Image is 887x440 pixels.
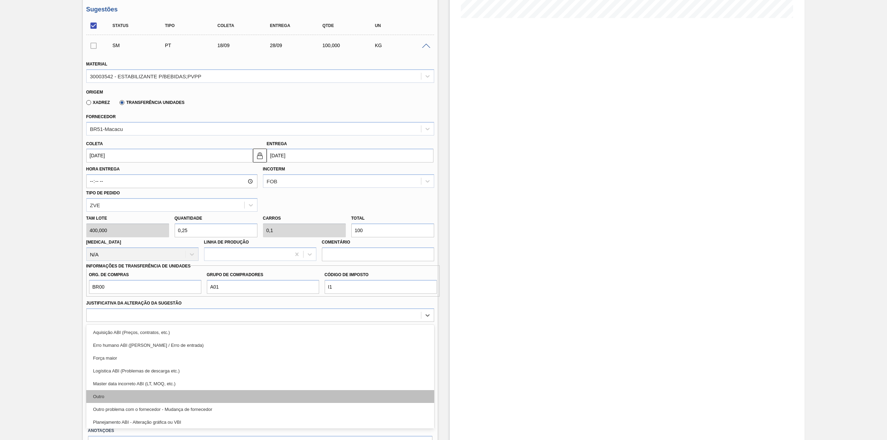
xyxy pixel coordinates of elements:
h3: Sugestões [86,6,434,13]
div: Qtde [320,23,380,28]
label: Informações de Transferência de Unidades [86,264,191,269]
div: Pedido de Transferência [163,43,223,48]
div: Outro problema com o fornecedor - Mudança de fornecedor [86,403,434,416]
label: Linha de Produção [204,240,249,245]
label: Comentário [322,237,434,247]
label: Total [351,216,365,221]
div: FOB [267,178,278,184]
label: Grupo de Compradores [207,270,319,280]
div: ZVE [90,202,100,208]
label: Código de Imposto [325,270,437,280]
div: 100,000 [320,43,380,48]
div: Planejamento ABI - Alteração gráfica ou VBI [86,416,434,429]
div: Master data incorreto ABI (LT, MOQ, etc.) [86,377,434,390]
div: Força maior [86,352,434,364]
div: Tipo [163,23,223,28]
div: Coleta [216,23,275,28]
div: 30003542 - ESTABILIZANTE P/BEBIDAS;PVPP [90,73,202,79]
label: Tipo de pedido [86,191,120,195]
label: Material [86,62,107,67]
div: Erro humano ABI ([PERSON_NAME] / Erro de entrada) [86,339,434,352]
div: Outro [86,390,434,403]
label: Transferência Unidades [120,100,184,105]
label: Observações [86,324,434,334]
label: Tam lote [86,213,169,223]
label: Incoterm [263,167,285,171]
div: BR51-Macacu [90,126,123,132]
label: Carros [263,216,281,221]
label: Quantidade [175,216,202,221]
div: Logística ABI (Problemas de descarga etc.) [86,364,434,377]
label: Justificativa da Alteração da Sugestão [86,301,182,306]
label: Fornecedor [86,114,116,119]
label: Anotações [88,426,432,436]
button: locked [253,149,267,162]
div: Status [111,23,171,28]
div: Entrega [268,23,328,28]
label: Hora Entrega [86,164,257,174]
div: UN [373,23,433,28]
label: [MEDICAL_DATA] [86,240,121,245]
img: locked [256,151,264,160]
input: dd/mm/yyyy [86,149,253,162]
label: Coleta [86,141,103,146]
div: 18/09/2025 [216,43,275,48]
input: dd/mm/yyyy [267,149,433,162]
label: Org. de Compras [89,270,201,280]
div: Sugestão Manual [111,43,171,48]
label: Origem [86,90,103,95]
div: KG [373,43,433,48]
label: Xadrez [86,100,110,105]
label: Entrega [267,141,287,146]
div: 28/09/2025 [268,43,328,48]
div: Aquisição ABI (Preços, contratos, etc.) [86,326,434,339]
